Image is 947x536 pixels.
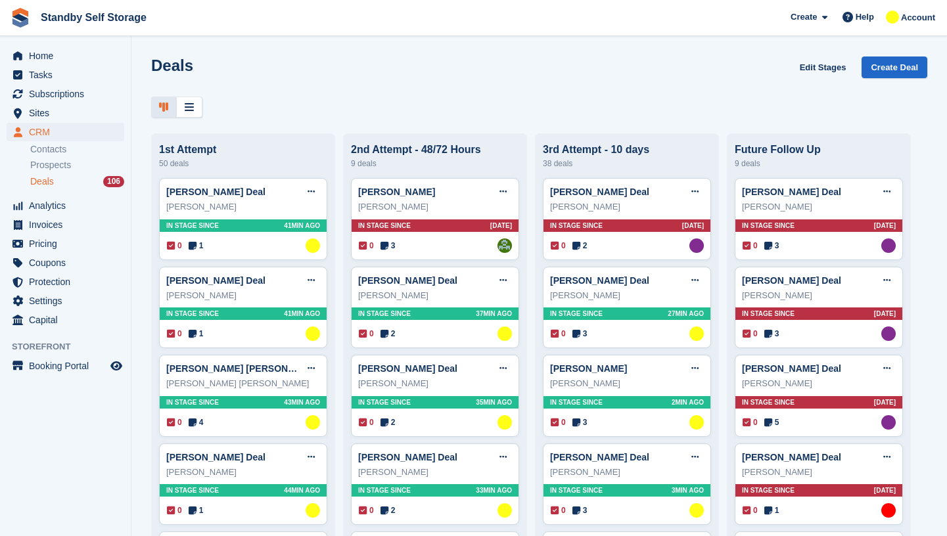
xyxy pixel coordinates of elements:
[550,275,649,286] a: [PERSON_NAME] Deal
[572,504,588,516] span: 3
[358,452,457,462] a: [PERSON_NAME] Deal
[359,504,374,516] span: 0
[550,452,649,462] a: [PERSON_NAME] Deal
[551,416,566,428] span: 0
[358,289,512,302] div: [PERSON_NAME]
[764,328,779,340] span: 3
[284,309,320,319] span: 41MIN AGO
[189,240,204,252] span: 1
[550,377,704,390] div: [PERSON_NAME]
[742,289,896,302] div: [PERSON_NAME]
[167,416,182,428] span: 0
[742,200,896,213] div: [PERSON_NAME]
[497,238,512,253] img: Steve Hambridge
[7,196,124,215] a: menu
[29,215,108,234] span: Invoices
[881,503,896,518] a: Aaron Winter
[795,56,852,78] a: Edit Stages
[166,289,320,302] div: [PERSON_NAME]
[7,357,124,375] a: menu
[306,326,320,341] img: Glenn Fisher
[743,504,758,516] span: 0
[358,200,512,213] div: [PERSON_NAME]
[189,328,204,340] span: 1
[189,416,204,428] span: 4
[358,485,411,495] span: In stage since
[764,416,779,428] span: 5
[306,238,320,253] a: Glenn Fisher
[381,240,396,252] span: 3
[497,415,512,430] img: Glenn Fisher
[358,466,512,479] div: [PERSON_NAME]
[7,234,124,253] a: menu
[689,415,704,430] img: Glenn Fisher
[7,311,124,329] a: menu
[550,309,603,319] span: In stage since
[550,466,704,479] div: [PERSON_NAME]
[874,221,896,231] span: [DATE]
[689,238,704,253] img: Sue Ford
[166,452,266,462] a: [PERSON_NAME] Deal
[742,187,841,197] a: [PERSON_NAME] Deal
[7,85,124,103] a: menu
[35,7,152,28] a: Standby Self Storage
[572,416,588,428] span: 3
[689,326,704,341] a: Glenn Fisher
[743,240,758,252] span: 0
[167,328,182,340] span: 0
[284,397,320,407] span: 43MIN AGO
[743,328,758,340] span: 0
[881,415,896,430] img: Sue Ford
[381,504,396,516] span: 2
[7,123,124,141] a: menu
[742,275,841,286] a: [PERSON_NAME] Deal
[30,143,124,156] a: Contacts
[497,503,512,518] a: Glenn Fisher
[497,326,512,341] a: Glenn Fisher
[7,215,124,234] a: menu
[543,144,711,156] div: 3rd Attempt - 10 days
[29,292,108,310] span: Settings
[7,66,124,84] a: menu
[572,328,588,340] span: 3
[108,358,124,374] a: Preview store
[476,485,512,495] span: 33MIN AGO
[151,56,193,74] h1: Deals
[29,357,108,375] span: Booking Portal
[306,503,320,518] img: Glenn Fisher
[742,397,795,407] span: In stage since
[881,238,896,253] img: Sue Ford
[358,363,457,374] a: [PERSON_NAME] Deal
[167,504,182,516] span: 0
[551,240,566,252] span: 0
[874,309,896,319] span: [DATE]
[359,328,374,340] span: 0
[874,485,896,495] span: [DATE]
[166,363,345,374] a: [PERSON_NAME] [PERSON_NAME] Deal
[29,123,108,141] span: CRM
[672,485,704,495] span: 3MIN AGO
[742,309,795,319] span: In stage since
[12,340,131,353] span: Storefront
[166,377,320,390] div: [PERSON_NAME] [PERSON_NAME]
[189,504,204,516] span: 1
[29,196,108,215] span: Analytics
[742,377,896,390] div: [PERSON_NAME]
[7,254,124,272] a: menu
[358,187,435,197] a: [PERSON_NAME]
[29,104,108,122] span: Sites
[901,11,935,24] span: Account
[166,485,219,495] span: In stage since
[30,158,124,172] a: Prospects
[735,144,903,156] div: Future Follow Up
[856,11,874,24] span: Help
[572,240,588,252] span: 2
[358,221,411,231] span: In stage since
[381,328,396,340] span: 2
